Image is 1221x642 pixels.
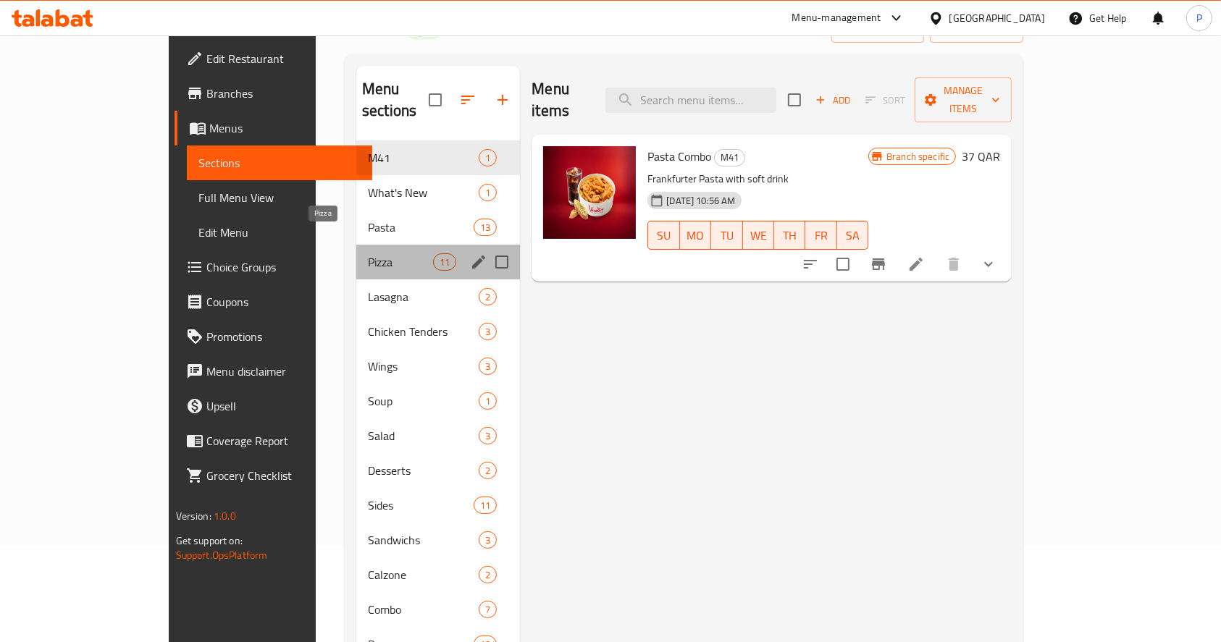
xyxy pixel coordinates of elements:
[907,255,925,273] a: Edit menu item
[647,221,679,250] button: SU
[368,184,479,201] span: What's New
[356,488,520,523] div: Sides11
[209,119,361,137] span: Menus
[368,427,479,444] span: Salad
[715,149,744,166] span: M41
[479,603,496,617] span: 7
[175,250,373,284] a: Choice Groups
[792,9,881,27] div: Menu-management
[479,427,497,444] div: items
[356,314,520,349] div: Chicken Tenders3
[468,251,490,273] button: edit
[971,247,1006,282] button: show more
[749,225,768,246] span: WE
[474,221,496,235] span: 13
[434,255,456,269] span: 11
[793,247,828,282] button: sort-choices
[532,78,588,122] h2: Menu items
[356,140,520,175] div: M411
[356,592,520,627] div: Combo7
[810,89,856,111] button: Add
[810,89,856,111] span: Add item
[187,215,373,250] a: Edit Menu
[479,290,496,304] span: 2
[368,323,479,340] span: Chicken Tenders
[605,88,776,113] input: search
[479,462,497,479] div: items
[774,221,805,250] button: TH
[479,566,497,583] div: items
[175,41,373,76] a: Edit Restaurant
[714,149,745,166] div: M41
[368,392,479,410] span: Soup
[479,533,496,547] span: 3
[479,184,497,201] div: items
[856,89,915,111] span: Select section first
[479,392,497,410] div: items
[368,358,479,375] span: Wings
[368,531,479,549] span: Sandwichs
[861,247,896,282] button: Branch-specific-item
[962,146,1000,166] h6: 37 QAR
[780,225,800,246] span: TH
[828,249,858,279] span: Select to update
[743,221,774,250] button: WE
[198,224,361,241] span: Edit Menu
[479,323,497,340] div: items
[368,601,479,618] span: Combo
[175,354,373,389] a: Menu disclaimer
[805,221,836,250] button: FR
[356,279,520,314] div: Lasagna2
[949,10,1045,26] div: [GEOGRAPHIC_DATA]
[647,145,711,167] span: Pasta Combo
[813,92,852,109] span: Add
[206,85,361,102] span: Branches
[206,50,361,67] span: Edit Restaurant
[660,194,741,208] span: [DATE] 10:56 AM
[176,531,243,550] span: Get support on:
[176,507,211,525] span: Version:
[479,394,496,408] span: 1
[356,557,520,592] div: Calzone2
[368,288,479,305] span: Lasagna
[356,453,520,488] div: Desserts2
[479,531,497,549] div: items
[206,467,361,484] span: Grocery Checklist
[368,566,479,583] span: Calzone
[356,384,520,418] div: Soup1
[176,546,268,565] a: Support.OpsPlatform
[936,247,971,282] button: delete
[356,523,520,557] div: Sandwichs3
[368,219,474,236] span: Pasta
[647,170,868,188] p: Frankfurter Pasta with soft drink
[474,499,496,512] span: 11
[479,601,497,618] div: items
[654,225,674,246] span: SU
[420,85,450,115] span: Select all sections
[214,507,236,525] span: 1.0.0
[779,85,810,115] span: Select section
[356,175,520,210] div: What's New1
[711,221,742,250] button: TU
[362,78,429,122] h2: Menu sections
[206,397,361,415] span: Upsell
[198,154,361,172] span: Sections
[479,568,496,582] span: 2
[1196,10,1202,26] span: P
[479,464,496,478] span: 2
[206,432,361,449] span: Coverage Report
[980,255,997,273] svg: Show Choices
[479,360,496,373] span: 3
[479,186,496,200] span: 1
[474,497,497,514] div: items
[926,82,1000,118] span: Manage items
[837,221,868,250] button: SA
[479,151,496,165] span: 1
[198,189,361,206] span: Full Menu View
[356,245,520,279] div: Pizza11edit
